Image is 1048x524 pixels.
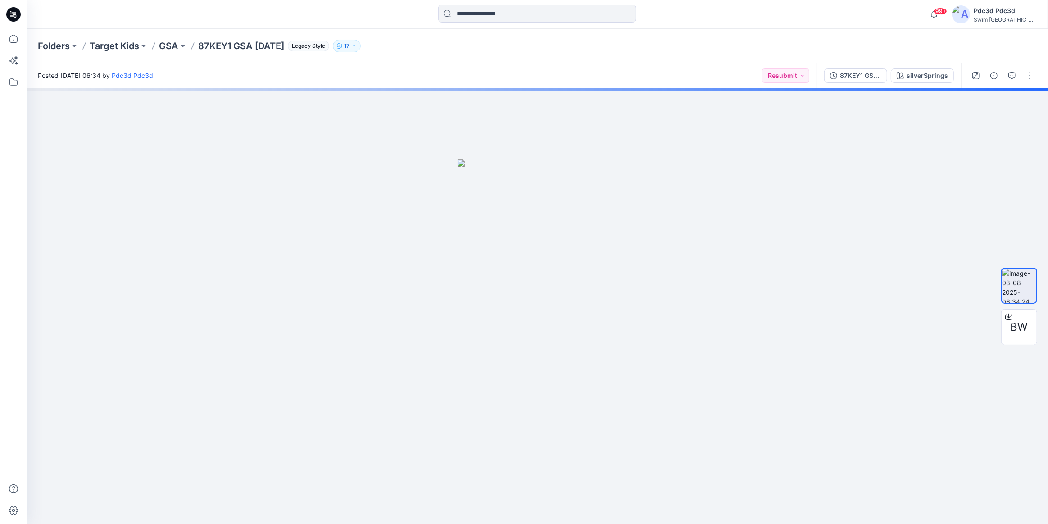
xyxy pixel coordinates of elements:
img: eyJhbGciOiJIUzI1NiIsImtpZCI6IjAiLCJzbHQiOiJzZXMiLCJ0eXAiOiJKV1QifQ.eyJkYXRhIjp7InR5cGUiOiJzdG9yYW... [458,159,617,524]
button: 17 [333,40,361,52]
button: Legacy Style [284,40,329,52]
button: silverSprings [891,68,954,83]
button: Details [987,68,1001,83]
div: silverSprings [907,71,948,81]
span: Posted [DATE] 06:34 by [38,71,153,80]
a: GSA [159,40,178,52]
a: Pdc3d Pdc3d [112,72,153,79]
div: Pdc3d Pdc3d [974,5,1037,16]
img: image-08-08-2025-06:34:24 [1002,269,1036,303]
img: avatar [952,5,970,23]
a: Target Kids [90,40,139,52]
span: Legacy Style [288,41,329,51]
p: 17 [344,41,349,51]
span: BW [1011,319,1028,335]
button: 87KEY1 GSA [DATE] [824,68,887,83]
a: Folders [38,40,70,52]
span: 99+ [934,8,947,15]
p: 87KEY1 GSA [DATE] [198,40,284,52]
div: Swim [GEOGRAPHIC_DATA] [974,16,1037,23]
div: 87KEY1 GSA [DATE] [840,71,881,81]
